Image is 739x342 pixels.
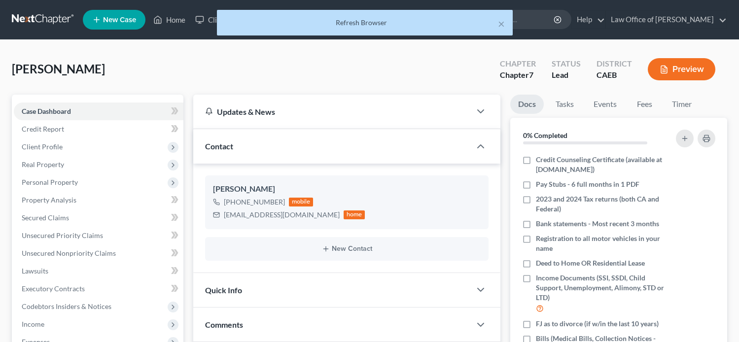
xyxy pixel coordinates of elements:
span: Credit Counseling Certificate (available at [DOMAIN_NAME]) [536,155,665,174]
span: Quick Info [205,285,242,295]
span: Real Property [22,160,64,169]
span: 2023 and 2024 Tax returns (both CA and Federal) [536,194,665,214]
span: Income Documents (SSI, SSDI, Child Support, Unemployment, Alimony, STD or LTD) [536,273,665,303]
span: Client Profile [22,142,63,151]
span: Comments [205,320,243,329]
span: FJ as to divorce (if w/in the last 10 years) [536,319,659,329]
div: mobile [289,198,314,206]
div: [PERSON_NAME] [213,183,481,195]
span: Bank statements - Most recent 3 months [536,219,659,229]
span: Deed to Home OR Residential Lease [536,258,645,268]
button: Preview [648,58,715,80]
button: New Contact [213,245,481,253]
a: Credit Report [14,120,183,138]
div: home [344,210,365,219]
a: Property Analysis [14,191,183,209]
span: Codebtors Insiders & Notices [22,302,111,310]
a: Case Dashboard [14,103,183,120]
span: Case Dashboard [22,107,71,115]
span: Pay Stubs - 6 full months in 1 PDF [536,179,639,189]
a: Events [586,95,625,114]
button: × [498,18,505,30]
span: Personal Property [22,178,78,186]
div: Status [552,58,581,69]
div: Updates & News [205,106,459,117]
span: Unsecured Nonpriority Claims [22,249,116,257]
div: CAEB [597,69,632,81]
a: Unsecured Priority Claims [14,227,183,244]
a: Tasks [548,95,582,114]
div: Chapter [500,69,536,81]
span: Executory Contracts [22,284,85,293]
span: 7 [529,70,533,79]
a: Secured Claims [14,209,183,227]
a: Timer [664,95,700,114]
a: Fees [629,95,660,114]
span: Contact [205,141,233,151]
div: District [597,58,632,69]
span: Unsecured Priority Claims [22,231,103,239]
strong: 0% Completed [523,131,567,139]
a: Docs [510,95,544,114]
div: Lead [552,69,581,81]
span: Income [22,320,44,328]
div: [PHONE_NUMBER] [224,197,285,207]
span: Property Analysis [22,196,76,204]
div: Chapter [500,58,536,69]
span: Registration to all motor vehicles in your name [536,234,665,253]
div: [EMAIL_ADDRESS][DOMAIN_NAME] [224,210,340,220]
span: Credit Report [22,125,64,133]
div: Refresh Browser [225,18,505,28]
span: Lawsuits [22,267,48,275]
a: Unsecured Nonpriority Claims [14,244,183,262]
span: [PERSON_NAME] [12,62,105,76]
span: Secured Claims [22,213,69,222]
a: Lawsuits [14,262,183,280]
a: Executory Contracts [14,280,183,298]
